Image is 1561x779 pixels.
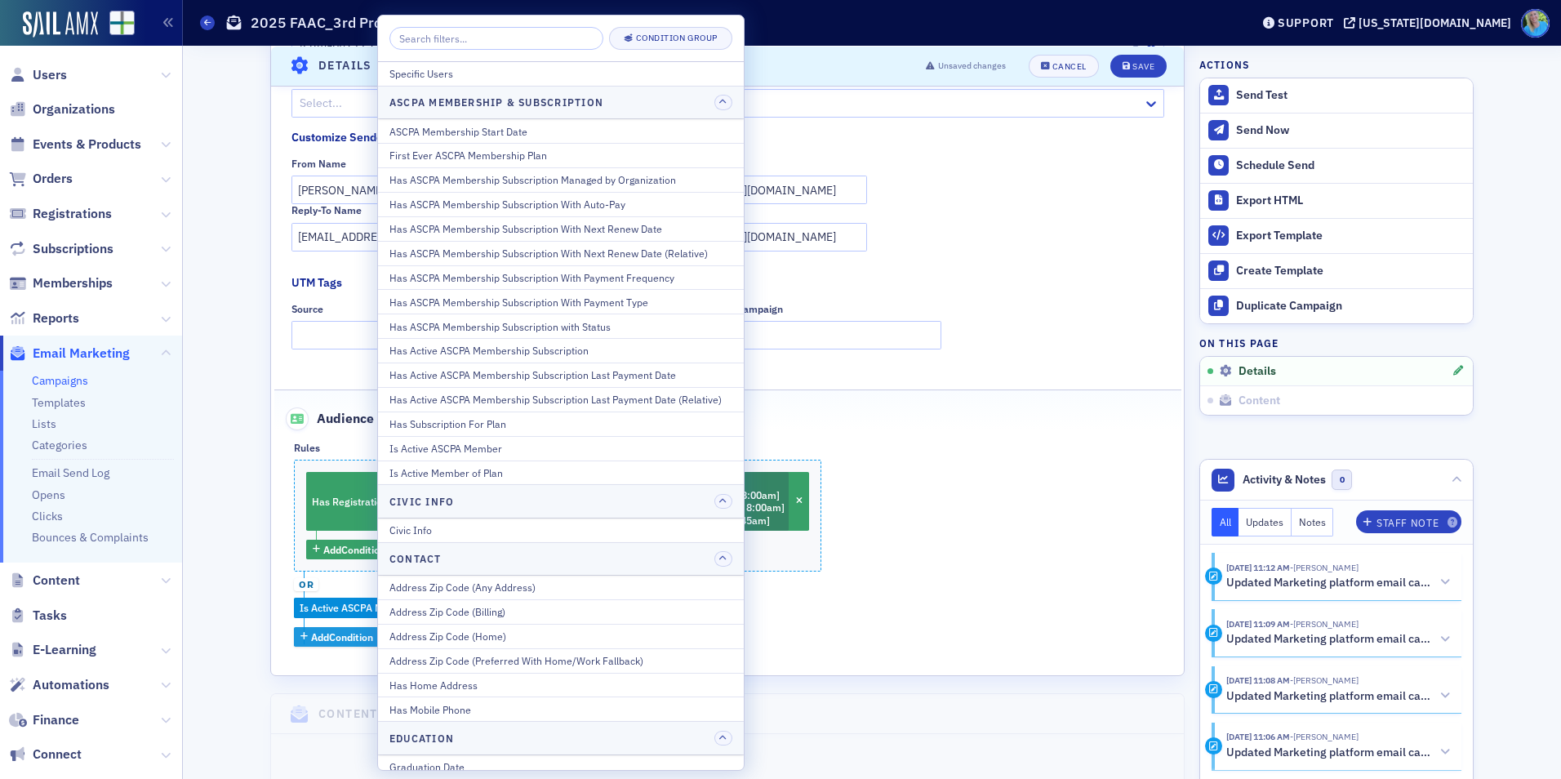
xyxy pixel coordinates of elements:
[1332,470,1352,490] span: 0
[378,697,744,721] button: Has Mobile Phone
[9,641,96,659] a: E-Learning
[1029,54,1099,77] button: Cancel
[23,11,98,38] img: SailAMX
[378,167,744,192] button: Has ASCPA Membership Subscription Managed by Organization
[9,274,113,292] a: Memberships
[1205,681,1222,698] div: Activity
[312,495,444,508] span: Has Registration For Product
[378,436,744,461] button: Is Active ASCPA Member
[291,204,362,216] div: Reply-To Name
[9,607,67,625] a: Tasks
[389,702,732,717] div: Has Mobile Phone
[1290,731,1359,742] span: Kristi Gates
[378,265,744,290] button: Has ASCPA Membership Subscription With Payment Frequency
[33,746,82,763] span: Connect
[1239,508,1292,536] button: Updates
[378,673,744,697] button: Has Home Address
[389,295,732,309] div: Has ASCPA Membership Subscription With Payment Type
[1200,218,1473,253] a: Export Template
[294,572,318,598] button: or
[1226,618,1290,630] time: 8/26/2025 11:09 AM
[636,33,718,42] div: Condition Group
[1278,16,1334,30] div: Support
[378,119,744,143] button: ASCPA Membership Start Date
[1290,562,1359,573] span: Kristi Gates
[389,319,732,334] div: Has ASCPA Membership Subscription with Status
[33,205,112,223] span: Registrations
[32,373,88,388] a: Campaigns
[9,100,115,118] a: Organizations
[33,572,80,590] span: Content
[1132,61,1154,70] div: Save
[1359,16,1511,30] div: [US_STATE][DOMAIN_NAME]
[1199,336,1474,350] h4: On this page
[9,746,82,763] a: Connect
[291,129,388,146] div: Customize Sender
[1236,194,1465,208] div: Export HTML
[109,11,135,36] img: SailAMX
[294,627,380,648] button: AddCondition
[378,338,744,363] button: Has Active ASCPA Membership Subscription
[1236,229,1465,243] div: Export Template
[1226,689,1434,704] h5: Updated Marketing platform email campaign: 2025 FAAC_3rd Promo (to everyone except past attendees)
[9,572,80,590] a: Content
[291,158,346,170] div: From Name
[1200,183,1473,218] a: Export HTML
[389,221,732,236] div: Has ASCPA Membership Subscription With Next Renew Date
[311,630,373,644] span: Add Condition
[33,641,96,659] span: E-Learning
[378,576,744,599] button: Address Zip Code (Any Address)
[389,392,732,407] div: Has Active ASCPA Membership Subscription Last Payment Date (Relative)
[33,711,79,729] span: Finance
[1226,631,1450,648] button: Updated Marketing platform email campaign: 2025 FAAC_3rd Promo (to everyone except past attendees)
[1236,299,1465,314] div: Duplicate Campaign
[9,345,130,363] a: Email Marketing
[378,241,744,265] button: Has ASCPA Membership Subscription With Next Renew Date (Relative)
[251,13,642,33] h1: 2025 FAAC_3rd Promo (to everyone except past attendees)
[389,604,732,619] div: Address Zip Code (Billing)
[98,11,135,38] a: View Homepage
[389,246,732,260] div: Has ASCPA Membership Subscription With Next Renew Date (Relative)
[9,205,112,223] a: Registrations
[1226,674,1290,686] time: 8/26/2025 11:08 AM
[300,601,413,614] span: Is Active ASCPA Member
[1212,508,1239,536] button: All
[9,136,141,154] a: Events & Products
[323,542,385,557] span: Add Condition
[1292,508,1334,536] button: Notes
[1199,57,1250,72] h4: Actions
[1290,618,1359,630] span: Kristi Gates
[389,494,454,509] h4: Civic Info
[306,540,392,560] button: AddCondition
[33,345,130,363] span: Email Marketing
[378,363,744,387] button: Has Active ASCPA Membership Subscription Last Payment Date
[33,170,73,188] span: Orders
[33,136,141,154] span: Events & Products
[378,648,744,673] button: Address Zip Code (Preferred With Home/Work Fallback)
[33,240,113,258] span: Subscriptions
[1226,574,1450,591] button: Updated Marketing platform email campaign: 2025 FAAC_3rd Promo (to everyone except past attendees)
[32,465,109,480] a: Email Send Log
[389,580,732,594] div: Address Zip Code (Any Address)
[1205,625,1222,642] div: Activity
[294,598,589,619] div: Has Active ASCPA Membership
[1239,394,1280,408] span: Content
[9,240,113,258] a: Subscriptions
[1290,674,1359,686] span: Kristi Gates
[32,530,149,545] a: Bounces & Complaints
[389,367,732,382] div: Has Active ASCPA Membership Subscription Last Payment Date
[9,309,79,327] a: Reports
[378,412,744,436] button: Has Subscription For Plan
[378,62,744,86] button: Specific Users
[389,124,732,139] div: ASCPA Membership Start Date
[378,216,744,241] button: Has ASCPA Membership Subscription With Next Renew Date
[32,416,56,431] a: Lists
[736,303,783,315] div: Campaign
[378,387,744,412] button: Has Active ASCPA Membership Subscription Last Payment Date (Relative)
[1200,148,1473,183] button: Schedule Send
[378,755,744,779] button: Graduation Date
[1236,264,1465,278] div: Create Template
[318,57,372,74] h4: Details
[378,314,744,338] button: Has ASCPA Membership Subscription with Status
